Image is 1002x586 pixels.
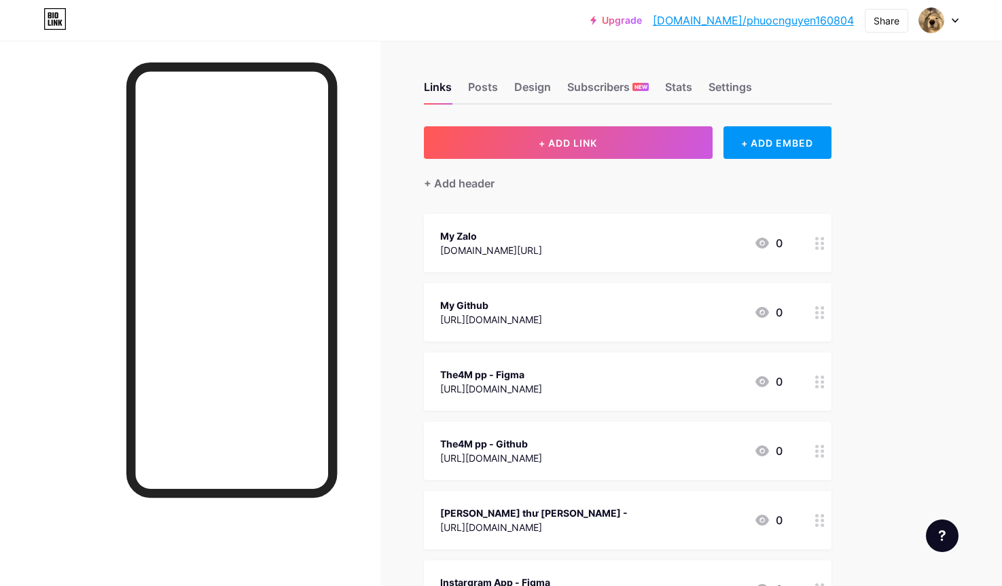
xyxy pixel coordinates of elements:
div: Design [514,79,551,103]
div: The4M pp - Figma [440,367,542,382]
div: Settings [709,79,752,103]
div: + Add header [424,175,495,191]
div: 0 [754,373,783,390]
div: The4M pp - Github [440,437,542,451]
div: Posts [468,79,498,103]
div: [DOMAIN_NAME][URL] [440,243,542,257]
div: [URL][DOMAIN_NAME] [440,382,542,396]
span: NEW [634,83,647,91]
div: [URL][DOMAIN_NAME] [440,520,628,534]
div: Subscribers [567,79,649,103]
div: My Github [440,298,542,312]
div: 0 [754,304,783,321]
div: [PERSON_NAME] thư [PERSON_NAME] - [440,506,628,520]
div: 0 [754,235,783,251]
div: + ADD EMBED [723,126,831,159]
div: Links [424,79,452,103]
div: My Zalo [440,229,542,243]
div: Stats [665,79,692,103]
a: Upgrade [590,15,642,26]
img: phuocnguyen160804 [918,7,944,33]
div: [URL][DOMAIN_NAME] [440,451,542,465]
a: [DOMAIN_NAME]/phuocnguyen160804 [653,12,854,29]
div: 0 [754,512,783,528]
span: + ADD LINK [539,137,597,149]
button: + ADD LINK [424,126,713,159]
div: 0 [754,443,783,459]
div: [URL][DOMAIN_NAME] [440,312,542,327]
div: Share [874,14,899,28]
